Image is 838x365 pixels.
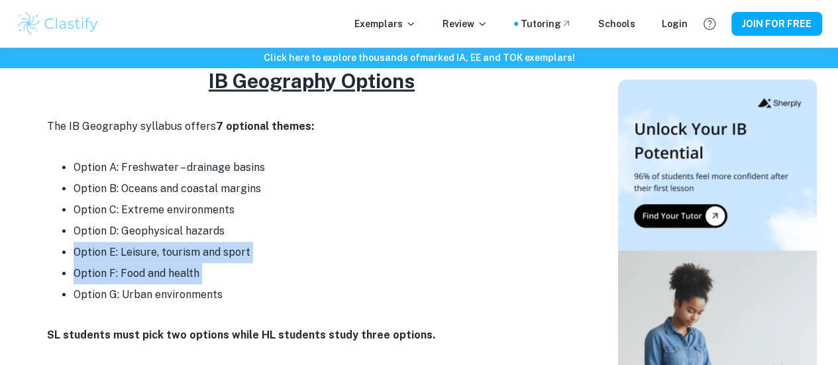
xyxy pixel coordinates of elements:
[74,242,577,263] li: Option E: Leisure, tourism and sport
[47,329,435,341] strong: SL students must pick two options while HL students study three options.
[74,157,577,178] li: Option A: Freshwater – drainage basins
[216,120,314,132] strong: 7 optional themes:
[74,199,577,221] li: Option C: Extreme environments
[3,50,835,65] h6: Click here to explore thousands of marked IA, EE and TOK exemplars !
[74,221,577,242] li: Option D: Geophysical hazards
[443,17,488,31] p: Review
[354,17,416,31] p: Exemplars
[209,69,415,93] u: IB Geography Options
[521,17,572,31] a: Tutoring
[47,117,577,136] p: The IB Geography syllabus offers
[731,12,822,36] button: JOIN FOR FREE
[16,11,100,37] img: Clastify logo
[598,17,635,31] a: Schools
[662,17,688,31] a: Login
[74,178,577,199] li: Option B: Oceans and coastal margins
[74,263,577,284] li: Option F: Food and health
[74,284,577,305] li: Option G: Urban environments
[698,13,721,35] button: Help and Feedback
